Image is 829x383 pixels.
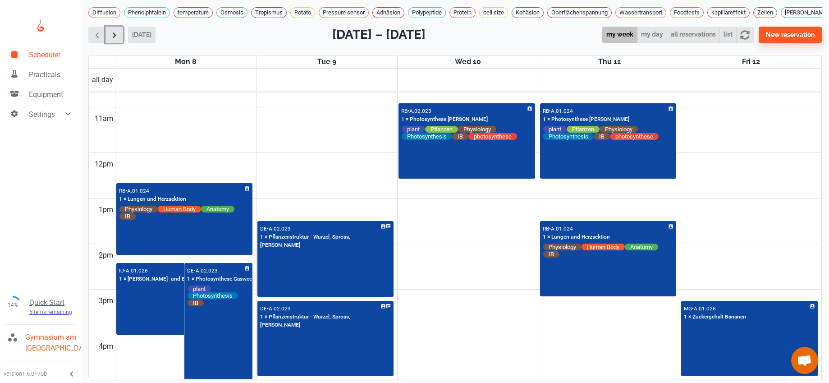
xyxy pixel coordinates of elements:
[637,27,667,43] button: my day
[119,205,158,213] span: Physiology
[582,243,625,251] span: Human Body
[754,8,777,17] span: Zellen
[188,292,238,300] span: Photosynthesis
[97,290,115,312] div: 3pm
[187,275,262,283] p: 1 × Photosynthese Gaswechsel
[319,8,368,17] span: Pressure sensor
[408,7,446,18] div: Polypeptide
[119,195,186,203] p: 1 × Lungen und Herzsektion
[543,243,582,251] span: Physiology
[740,55,762,68] a: September 12, 2025
[512,8,543,17] span: Kohäsion
[408,8,445,17] span: Polypeptide
[372,7,404,18] div: Adhäsion
[260,233,391,249] p: 1 × Pflanzenstruktur - Wurzel, Spross, [PERSON_NAME]
[269,305,291,312] p: A.02.023
[670,8,703,17] span: Foodtests
[425,125,458,133] span: Pflanzen
[479,7,508,18] div: cell size
[512,7,544,18] div: Kohäsion
[468,133,517,140] span: photosynthese
[548,8,611,17] span: Oberflächenspannung
[124,8,169,17] span: Phenolphtalein
[401,115,488,124] p: 1 × Photosynthese [PERSON_NAME]
[594,133,610,140] span: IB
[450,8,475,17] span: Protein
[196,268,218,274] p: A.02.023
[319,7,369,18] div: Pressure sensor
[616,8,666,17] span: Wassertransport
[402,133,452,140] span: Photosynthesis
[187,268,196,274] p: DE •
[105,27,123,43] button: Next week
[719,27,737,43] button: list
[667,27,720,43] button: all reservations
[174,7,213,18] div: temperature
[119,268,126,274] p: IU •
[260,305,269,312] p: DE •
[684,313,746,321] p: 1 × Zuckergehalt Bananen
[551,108,573,114] p: A.01.024
[602,27,637,43] button: my week
[670,7,704,18] div: Foodtests
[201,205,234,213] span: Anatomy
[251,7,287,18] div: Tropismus
[694,305,716,312] p: A.01.026
[291,8,315,17] span: Potato
[452,133,468,140] span: IB
[124,7,170,18] div: Phenolphtalein
[753,7,777,18] div: Zellen
[119,188,127,194] p: RB •
[543,133,594,140] span: Photosynthesis
[543,108,551,114] p: RB •
[260,226,269,232] p: DE •
[217,8,247,17] span: Osmosis
[551,226,573,232] p: A.01.024
[401,108,409,114] p: RB •
[88,7,120,18] div: Diffusion
[458,125,496,133] span: Physiology
[269,226,291,232] p: A.02.023
[600,125,638,133] span: Physiology
[547,7,612,18] div: Oberflächenspannung
[610,133,659,140] span: photosynthese
[119,212,136,220] span: IB
[119,275,227,283] p: 1 × [PERSON_NAME]- und Blutdruckmessung
[127,188,149,194] p: A.01.024
[188,285,211,293] span: plant
[543,250,559,258] span: IB
[316,55,338,68] a: September 9, 2025
[543,115,629,124] p: 1 × Photosynthese [PERSON_NAME]
[128,27,156,43] button: [DATE]
[409,108,431,114] p: A.02.023
[89,8,120,17] span: Diffusion
[90,74,115,85] span: all-day
[684,305,694,312] p: MG •
[260,313,391,329] p: 1 × Pflanzenstruktur - Wurzel, Spross, [PERSON_NAME]
[188,299,204,307] span: IB
[615,7,666,18] div: Wassertransport
[402,125,425,133] span: plant
[158,205,201,213] span: Human Body
[543,233,610,241] p: 1 × Lungen und Herzsektion
[625,243,658,251] span: Anatomy
[449,7,476,18] div: Protein
[93,153,115,175] div: 12pm
[791,347,818,374] a: Chat öffnen
[480,8,508,17] span: cell size
[543,125,567,133] span: plant
[596,55,623,68] a: September 11, 2025
[373,8,404,17] span: Adhäsion
[88,27,106,43] button: Previous week
[332,25,426,44] h2: [DATE] – [DATE]
[736,27,754,43] button: refresh
[174,8,212,17] span: temperature
[252,8,286,17] span: Tropismus
[707,7,750,18] div: kapillareffekt
[708,8,749,17] span: kapillareffekt
[543,226,551,232] p: RB •
[97,335,115,358] div: 4pm
[173,55,198,68] a: September 8, 2025
[567,125,600,133] span: Pflanzen
[93,107,115,130] div: 11am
